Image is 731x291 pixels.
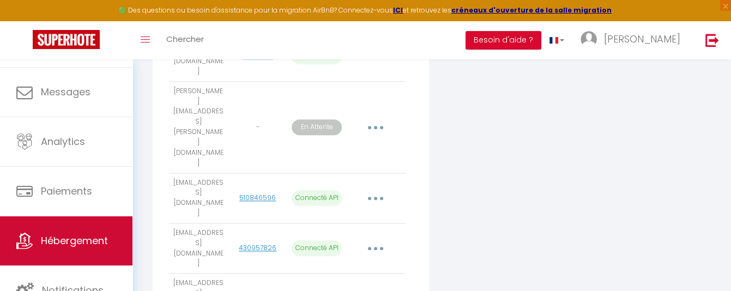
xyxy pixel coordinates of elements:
p: Connecté API [292,190,342,206]
a: 510846596 [239,193,276,202]
p: En Attente [292,119,342,135]
button: Besoin d'aide ? [466,31,541,50]
a: 214158618 [242,51,273,60]
iframe: Chat [685,242,723,283]
a: 430957826 [239,243,276,252]
span: [PERSON_NAME] [604,32,680,46]
img: Super Booking [33,30,100,49]
div: - [232,122,282,132]
a: créneaux d'ouverture de la salle migration [451,5,612,15]
span: Messages [41,85,90,99]
a: ICI [393,5,403,15]
span: Hébergement [41,234,108,247]
td: [EMAIL_ADDRESS][DOMAIN_NAME] [169,223,228,273]
button: Ouvrir le widget de chat LiveChat [9,4,41,37]
img: logout [705,33,719,47]
td: [PERSON_NAME][EMAIL_ADDRESS][PERSON_NAME][DOMAIN_NAME] [169,81,228,173]
p: Connecté API [292,240,342,256]
span: Paiements [41,184,92,198]
span: Analytics [41,135,85,148]
a: Chercher [158,21,212,59]
a: ... [PERSON_NAME] [572,21,694,59]
td: [EMAIL_ADDRESS][DOMAIN_NAME] [169,173,228,223]
span: Chercher [166,33,204,45]
img: ... [581,31,597,47]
